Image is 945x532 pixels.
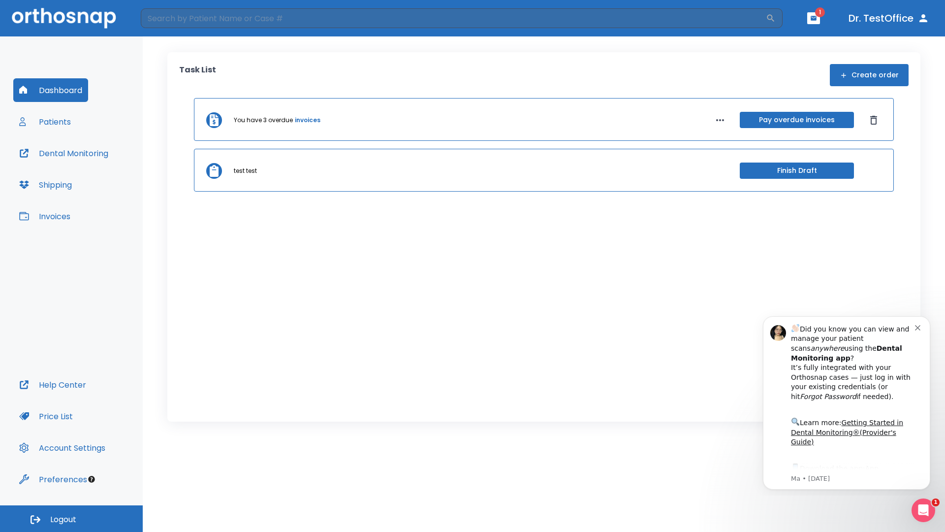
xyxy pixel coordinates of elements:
[13,404,79,428] button: Price List
[167,15,175,23] button: Dismiss notification
[43,167,167,176] p: Message from Ma, sent 7w ago
[13,436,111,460] button: Account Settings
[748,307,945,496] iframe: Intercom notifications message
[845,9,933,27] button: Dr. TestOffice
[815,7,825,17] span: 1
[13,467,93,491] button: Preferences
[13,173,78,197] button: Shipping
[295,116,320,125] a: invoices
[740,163,854,179] button: Finish Draft
[179,64,216,86] p: Task List
[12,8,116,28] img: Orthosnap
[13,373,92,397] button: Help Center
[43,155,167,205] div: Download the app: | ​ Let us know if you need help getting started!
[13,204,76,228] button: Invoices
[141,8,766,28] input: Search by Patient Name or Case #
[13,110,77,133] button: Patients
[50,514,76,525] span: Logout
[830,64,909,86] button: Create order
[43,157,130,175] a: App Store
[13,78,88,102] button: Dashboard
[234,166,257,175] p: test test
[912,499,935,522] iframe: Intercom live chat
[87,475,96,484] div: Tooltip anchor
[932,499,940,506] span: 1
[234,116,293,125] p: You have 3 overdue
[13,141,114,165] button: Dental Monitoring
[740,112,854,128] button: Pay overdue invoices
[866,112,882,128] button: Dismiss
